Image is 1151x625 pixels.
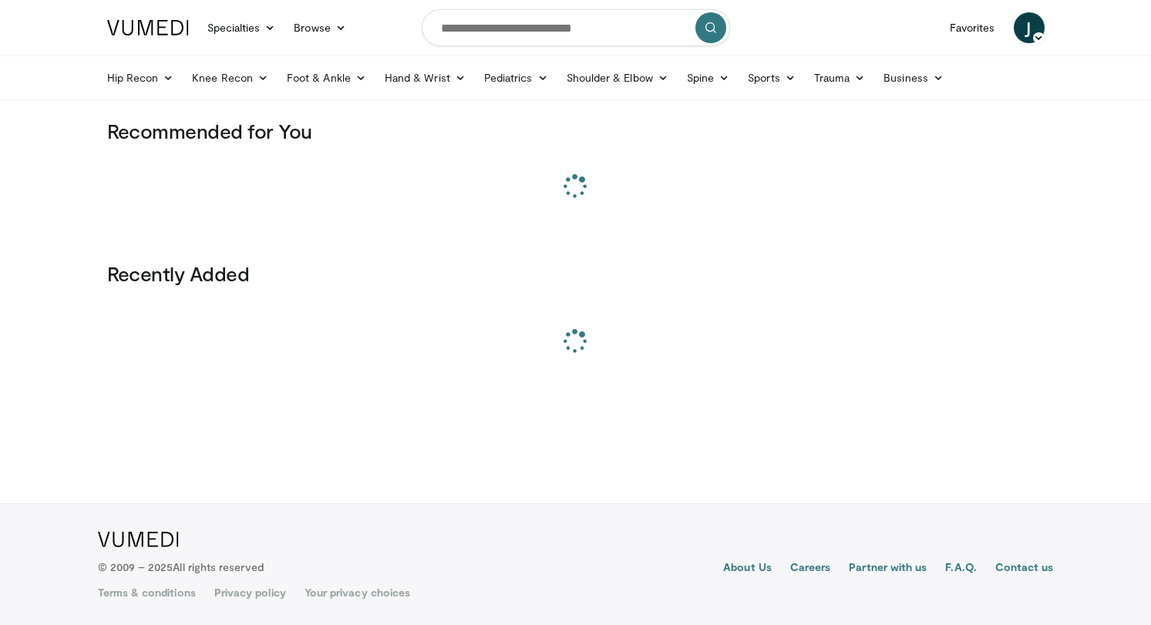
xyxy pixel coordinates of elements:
img: VuMedi Logo [98,532,179,547]
input: Search topics, interventions [422,9,730,46]
a: Trauma [805,62,875,93]
a: Your privacy choices [305,585,410,600]
a: Careers [790,559,831,578]
a: Shoulder & Elbow [557,62,678,93]
a: Knee Recon [183,62,278,93]
a: Terms & conditions [98,585,196,600]
h3: Recommended for You [107,119,1045,143]
a: Partner with us [849,559,927,578]
a: Privacy policy [214,585,286,600]
a: About Us [723,559,772,578]
a: Contact us [995,559,1054,578]
a: Specialties [198,12,285,43]
a: Spine [678,62,739,93]
h3: Recently Added [107,261,1045,286]
a: F.A.Q. [945,559,976,578]
a: Favorites [941,12,1005,43]
a: Pediatrics [475,62,557,93]
a: Business [874,62,953,93]
a: Sports [739,62,805,93]
a: Hip Recon [98,62,183,93]
a: Hand & Wrist [375,62,475,93]
img: VuMedi Logo [107,20,189,35]
a: Browse [284,12,355,43]
span: All rights reserved [173,560,263,573]
p: © 2009 – 2025 [98,559,264,575]
a: J [1014,12,1045,43]
a: Foot & Ankle [278,62,375,93]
